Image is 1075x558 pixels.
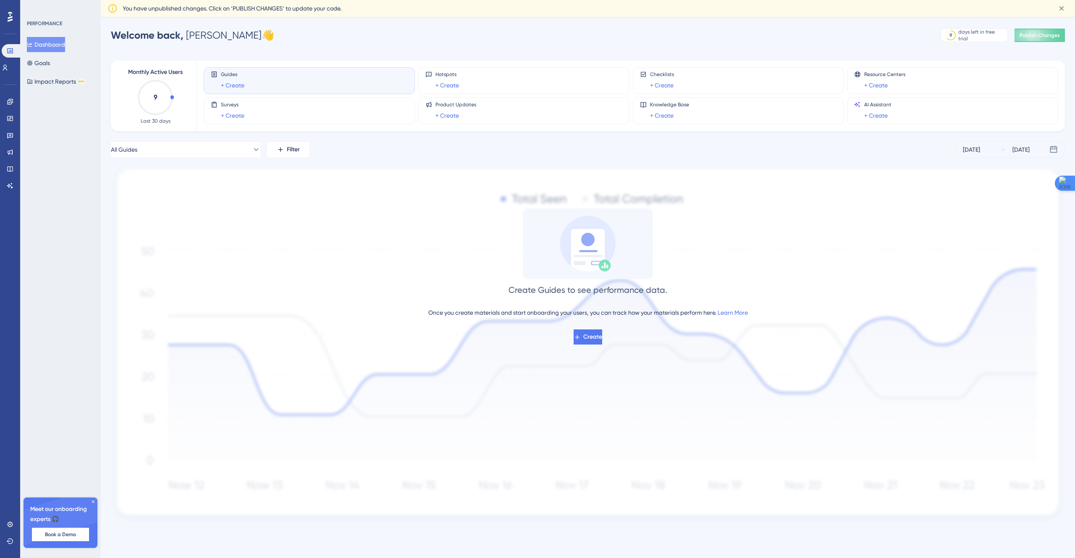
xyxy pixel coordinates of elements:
[958,29,1005,42] div: days left in free trial
[435,71,459,78] span: Hotspots
[221,71,244,78] span: Guides
[267,141,309,158] button: Filter
[1012,145,1030,155] div: [DATE]
[123,3,341,13] span: You have unpublished changes. Click on ‘PUBLISH CHANGES’ to update your code.
[963,145,980,155] div: [DATE]
[30,504,91,524] span: Meet our onboarding experts 🎧
[27,55,50,71] button: Goals
[1020,32,1060,39] span: Publish Changes
[287,145,300,155] span: Filter
[45,531,76,538] span: Book a Demo
[111,141,260,158] button: All Guides
[509,284,667,296] div: Create Guides to see performance data.
[650,111,674,121] a: + Create
[435,80,459,90] a: + Create
[650,101,689,108] span: Knowledge Base
[32,528,89,541] button: Book a Demo
[650,71,674,78] span: Checklists
[111,29,274,42] div: [PERSON_NAME] 👋
[27,37,65,52] button: Dashboard
[1015,29,1065,42] button: Publish Changes
[111,29,184,41] span: Welcome back,
[583,332,602,342] span: Create
[221,111,244,121] a: + Create
[650,80,674,90] a: + Create
[428,308,748,318] div: Once you create materials and start onboarding your users, you can track how your materials perfo...
[221,101,244,108] span: Surveys
[864,101,891,108] span: AI Assistant
[221,80,244,90] a: + Create
[435,101,476,108] span: Product Updates
[111,145,137,155] span: All Guides
[864,111,888,121] a: + Create
[154,93,157,101] text: 9
[574,329,602,345] button: Create
[128,67,183,77] span: Monthly Active Users
[141,118,170,124] span: Last 30 days
[949,32,952,39] div: 9
[864,71,905,78] span: Resource Centers
[111,165,1065,523] img: 1ec67ef948eb2d50f6bf237e9abc4f97.svg
[864,80,888,90] a: + Create
[27,74,85,89] button: Impact ReportsBETA
[435,111,459,121] a: + Create
[27,20,62,27] div: PERFORMANCE
[78,79,85,84] div: BETA
[718,309,748,316] a: Learn More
